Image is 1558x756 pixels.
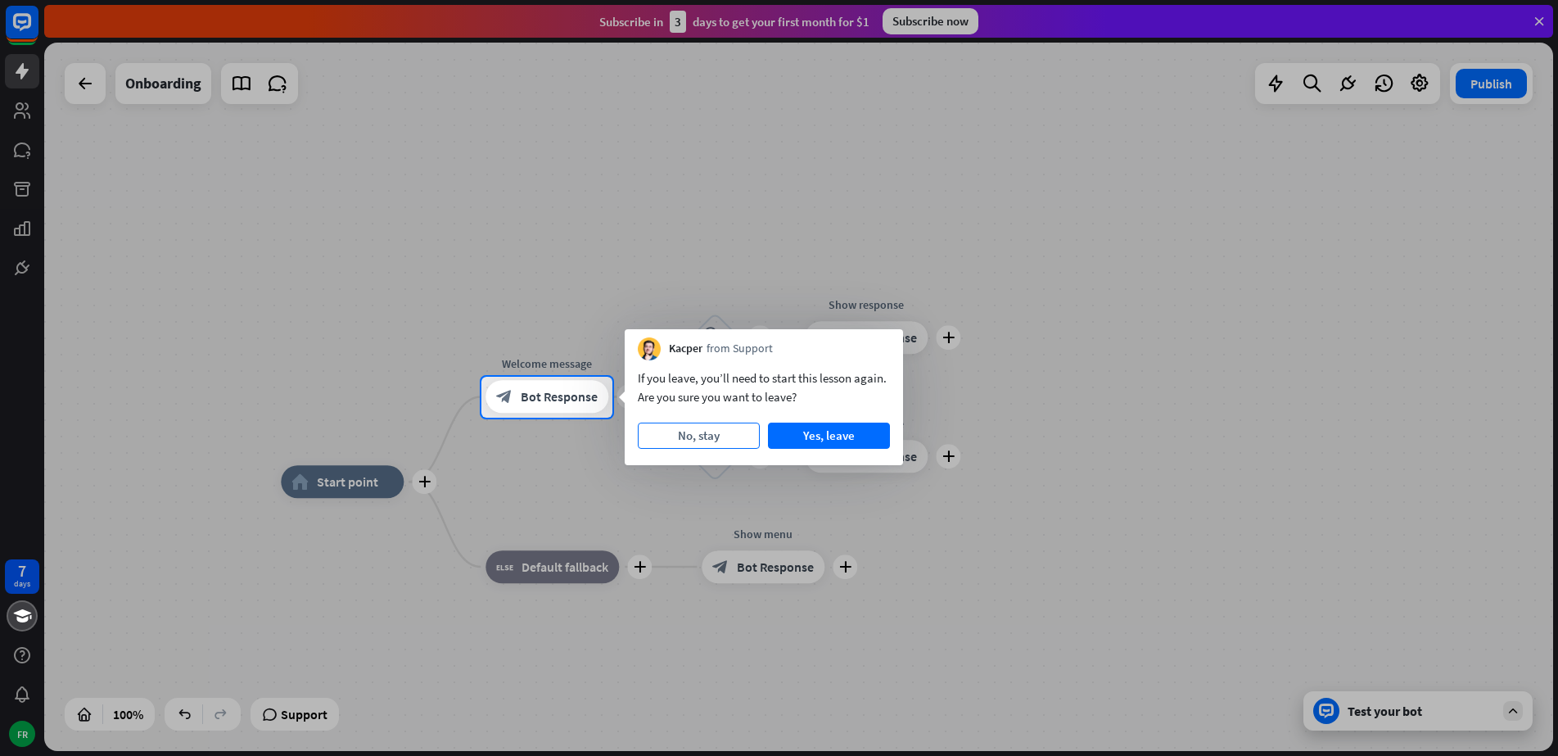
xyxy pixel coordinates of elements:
div: If you leave, you’ll need to start this lesson again. Are you sure you want to leave? [638,369,890,406]
span: from Support [707,341,773,357]
span: Kacper [669,341,702,357]
button: Open LiveChat chat widget [13,7,62,56]
button: No, stay [638,423,760,449]
span: Bot Response [521,389,598,405]
button: Yes, leave [768,423,890,449]
i: block_bot_response [496,389,513,405]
